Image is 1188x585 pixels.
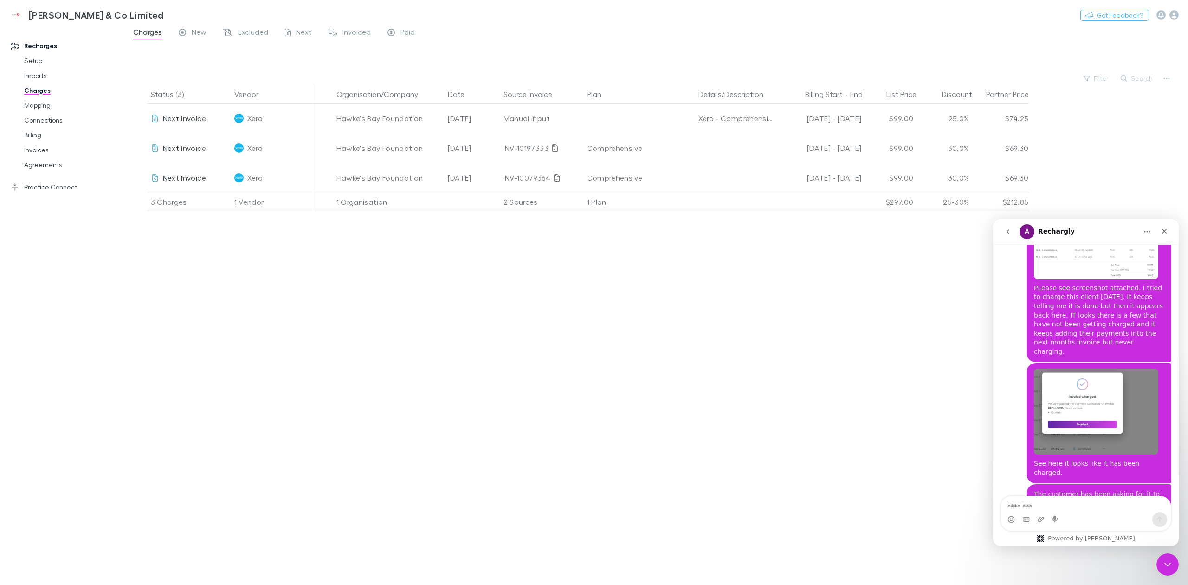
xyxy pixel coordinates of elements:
span: Charges [133,27,162,39]
div: $297.00 [862,193,917,211]
button: Emoji picker [14,297,22,304]
iframe: Intercom live chat [1156,553,1179,576]
div: The customer has been asking for it to be charged [DATE]. Cna we please get this sorted? [33,265,178,304]
span: Excluded [238,27,268,39]
div: 1 Organisation [333,193,444,211]
div: $99.00 [862,104,917,133]
a: Mapping [15,98,132,113]
div: 3 Charges [147,193,231,211]
button: Gif picker [29,297,37,304]
button: Date [448,85,476,104]
div: 25-30% [917,193,973,211]
img: Xero's Logo [234,143,244,153]
div: [DATE] - [DATE] [782,104,862,133]
span: Paid [400,27,415,39]
div: $69.30 [973,133,1029,163]
button: Vendor [234,85,270,104]
div: [DATE] [444,163,500,193]
div: 1 Vendor [231,193,314,211]
div: 30.0% [917,133,973,163]
button: List Price [886,85,928,104]
div: [DATE] [444,104,500,133]
a: Connections [15,113,132,128]
span: Next Invoice [163,143,206,152]
a: Practice Connect [2,180,132,195]
button: Search [1116,73,1158,84]
a: Setup [15,53,132,68]
span: Xero [247,163,263,193]
a: Charges [15,83,132,98]
span: Next Invoice [163,173,206,182]
img: Xero's Logo [234,173,244,182]
div: Kate says… [7,144,178,265]
div: [DATE] - [DATE] [782,163,862,193]
img: Xero's Logo [234,114,244,123]
span: Next Invoice [163,114,206,123]
div: Comprehensive [587,163,691,193]
button: Status (3) [151,85,195,104]
button: Billing Start [805,85,843,104]
a: [PERSON_NAME] & Co Limited [4,4,169,26]
iframe: Intercom live chat [993,219,1179,546]
span: New [192,27,207,39]
img: Epplett & Co Limited's Logo [9,9,25,20]
button: End [850,85,863,104]
div: 25.0% [917,104,973,133]
div: $69.30 [973,163,1029,193]
button: Source Invoice [504,85,563,104]
textarea: Message… [8,277,177,293]
button: Partner Price [986,85,1040,104]
button: Send a message… [159,293,174,308]
button: Start recording [59,297,66,304]
a: Recharges [2,39,132,53]
button: Got Feedback? [1080,10,1149,21]
button: Plan [587,85,613,104]
span: Xero [247,133,263,163]
a: Imports [15,68,132,83]
div: 1 Plan [583,193,695,211]
button: Filter [1079,73,1114,84]
button: Details/Description [698,85,775,104]
h3: [PERSON_NAME] & Co Limited [29,9,164,20]
span: Xero [247,104,263,133]
div: $99.00 [862,133,917,163]
div: See here it looks like it has been charged. [41,240,171,258]
div: Xero - Comprehensive [698,104,775,133]
div: PLease see screenshot attached. I tried to charge this client [DATE]. It keeps telling me it is d... [41,65,171,137]
div: [DATE] [444,133,500,163]
div: Hawke's Bay Foundation [336,104,440,133]
div: INV-10197333 [504,133,580,163]
div: - [782,85,872,104]
div: Hawke's Bay Foundation [336,163,440,193]
div: Manual input [504,104,580,133]
div: [DATE] - [DATE] [782,133,862,163]
button: Discount [942,85,983,104]
span: Next [296,27,312,39]
div: $99.00 [862,163,917,193]
div: Hawke's Bay Foundation [336,133,440,163]
div: The customer has been asking for it to be charged [DATE]. Cna we please get this sorted? [41,271,171,298]
div: $74.25 [973,104,1029,133]
div: See here it looks like it has been charged. [33,144,178,264]
a: Billing [15,128,132,143]
div: $212.85 [973,193,1029,211]
div: Comprehensive [587,133,691,163]
div: Kate says… [7,265,178,315]
div: 2 Sources [500,193,583,211]
a: Invoices [15,143,132,157]
span: Invoiced [342,27,371,39]
div: INV-10079364 [504,163,580,193]
div: 30.0% [917,163,973,193]
button: Organisation/Company [336,85,429,104]
button: Upload attachment [44,297,52,304]
a: Agreements [15,157,132,172]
